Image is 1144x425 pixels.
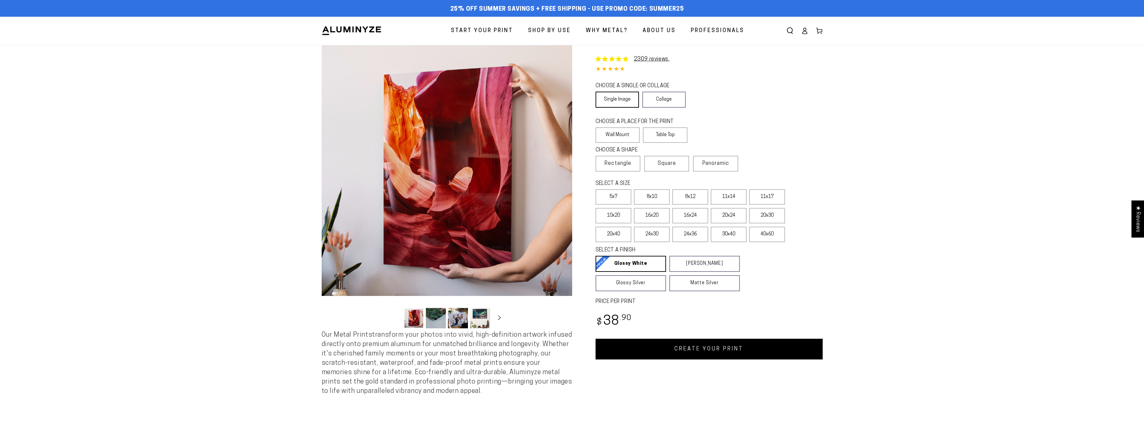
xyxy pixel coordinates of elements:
a: Start Your Print [446,22,518,40]
label: Table Top [643,127,687,143]
label: 8x12 [672,189,708,205]
span: Why Metal? [586,26,628,36]
span: Our Metal Prints transform your photos into vivid, high-definition artwork infused directly onto ... [322,332,572,395]
a: Collage [642,92,686,108]
label: 16x24 [672,208,708,223]
button: Load image 1 in gallery view [404,308,424,328]
label: 20x30 [749,208,785,223]
span: Shop By Use [528,26,571,36]
a: 2309 reviews. [634,57,670,62]
legend: SELECT A FINISH [596,246,724,254]
label: 11x17 [749,189,785,205]
label: 20x24 [711,208,747,223]
legend: SELECT A SIZE [596,180,729,188]
a: Glossy White [596,256,666,272]
span: $ [597,318,602,327]
media-gallery: Gallery Viewer [322,45,572,330]
a: Shop By Use [523,22,576,40]
label: 24x36 [672,227,708,242]
span: Professionals [691,26,744,36]
span: Square [658,160,676,168]
label: 10x20 [596,208,631,223]
span: Rectangle [605,160,631,168]
a: Matte Silver [669,275,740,291]
label: PRICE PER PRINT [596,298,823,306]
a: Professionals [686,22,749,40]
a: CREATE YOUR PRINT [596,339,823,359]
button: Slide left [387,311,402,325]
a: Glossy Silver [596,275,666,291]
label: 24x30 [634,227,670,242]
span: Start Your Print [451,26,513,36]
div: Click to open Judge.me floating reviews tab [1131,200,1144,237]
button: Slide right [492,311,507,325]
a: [PERSON_NAME] [669,256,740,272]
legend: CHOOSE A SHAPE [596,146,682,154]
bdi: 38 [596,315,632,328]
button: Load image 4 in gallery view [470,308,490,328]
label: 30x40 [711,227,747,242]
div: 4.85 out of 5.0 stars [596,65,823,75]
label: 20x40 [596,227,631,242]
sup: .90 [620,314,632,322]
label: 5x7 [596,189,631,205]
span: Panoramic [702,161,729,166]
label: 11x14 [711,189,747,205]
summary: Search our site [783,23,797,38]
legend: CHOOSE A SINGLE OR COLLAGE [596,82,680,90]
legend: CHOOSE A PLACE FOR THE PRINT [596,118,681,126]
img: Aluminyze [322,26,382,36]
span: About Us [643,26,676,36]
label: 16x20 [634,208,670,223]
label: 8x10 [634,189,670,205]
a: Why Metal? [581,22,633,40]
a: Single Image [596,92,639,108]
span: 25% off Summer Savings + Free Shipping - Use Promo Code: SUMMER25 [450,6,684,13]
a: About Us [638,22,681,40]
label: Wall Mount [596,127,640,143]
button: Load image 2 in gallery view [426,308,446,328]
button: Load image 3 in gallery view [448,308,468,328]
label: 40x60 [749,227,785,242]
